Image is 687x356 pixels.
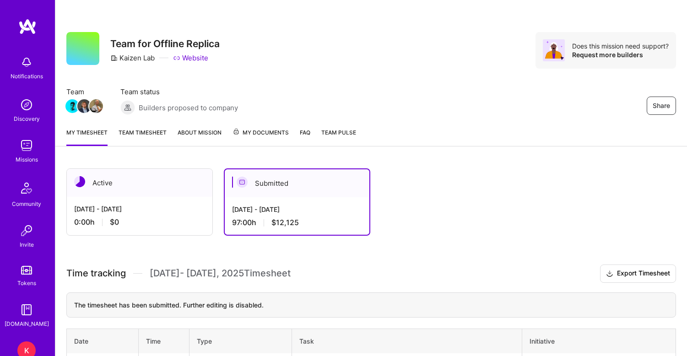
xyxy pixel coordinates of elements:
a: Team Pulse [321,128,356,146]
div: Does this mission need support? [572,42,669,50]
div: Submitted [225,169,369,197]
a: My timesheet [66,128,108,146]
img: bell [17,53,36,71]
div: [DATE] - [DATE] [232,205,362,214]
a: Website [173,53,208,63]
th: Task [292,329,522,353]
th: Date [67,329,139,353]
div: Tokens [17,278,36,288]
img: Community [16,177,38,199]
img: logo [18,18,37,35]
span: Time tracking [66,268,126,279]
img: Invite [17,221,36,240]
span: Team status [120,87,238,97]
span: My Documents [233,128,289,138]
button: Export Timesheet [600,264,676,283]
span: Share [653,101,670,110]
span: Team Pulse [321,129,356,136]
h3: Team for Offline Replica [110,38,220,49]
img: guide book [17,301,36,319]
div: [DOMAIN_NAME] [5,319,49,329]
span: Team [66,87,102,97]
img: Avatar [543,39,565,61]
div: Discovery [14,114,40,124]
div: 0:00 h [74,217,205,227]
img: teamwork [17,136,36,155]
img: Submitted [237,177,248,188]
a: Team Member Avatar [78,98,90,114]
div: Community [12,199,41,209]
span: $0 [110,217,119,227]
img: discovery [17,96,36,114]
th: Type [189,329,292,353]
span: [DATE] - [DATE] , 2025 Timesheet [150,268,291,279]
div: Missions [16,155,38,164]
img: Team Member Avatar [89,99,103,113]
div: The timesheet has been submitted. Further editing is disabled. [66,292,676,318]
a: FAQ [300,128,310,146]
div: Invite [20,240,34,249]
i: icon CompanyGray [110,54,118,62]
a: My Documents [233,128,289,146]
img: tokens [21,266,32,275]
a: Team Member Avatar [66,98,78,114]
a: Team timesheet [119,128,167,146]
img: Team Member Avatar [65,99,79,113]
div: 97:00 h [232,218,362,227]
span: $12,125 [271,218,299,227]
img: Active [74,176,85,187]
a: Team Member Avatar [90,98,102,114]
div: Request more builders [572,50,669,59]
a: About Mission [178,128,222,146]
span: Builders proposed to company [139,103,238,113]
th: Time [138,329,189,353]
div: Kaizen Lab [110,53,155,63]
div: Notifications [11,71,43,81]
th: Initiative [522,329,676,353]
button: Share [647,97,676,115]
div: [DATE] - [DATE] [74,204,205,214]
div: Active [67,169,212,197]
img: Builders proposed to company [120,100,135,115]
img: Team Member Avatar [77,99,91,113]
i: icon Download [606,269,613,279]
